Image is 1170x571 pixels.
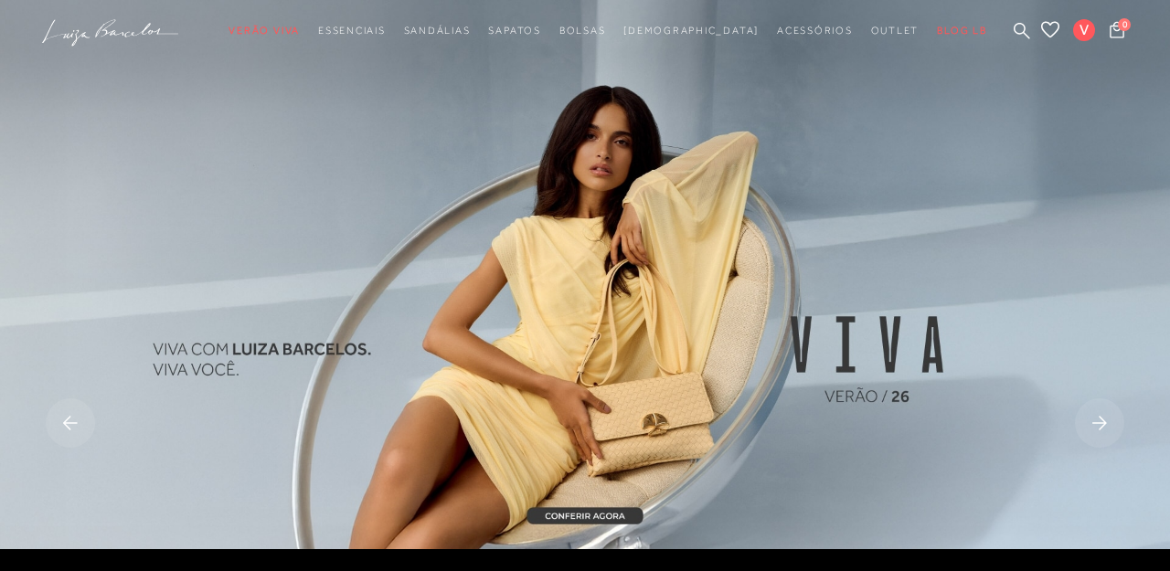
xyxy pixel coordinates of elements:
[1065,18,1104,47] button: V
[488,25,540,36] span: Sapatos
[229,25,300,36] span: Verão Viva
[777,14,853,48] a: noSubCategoriesText
[318,14,386,48] a: noSubCategoriesText
[559,25,606,36] span: Bolsas
[1073,19,1095,41] span: V
[623,14,759,48] a: noSubCategoriesText
[559,14,606,48] a: noSubCategoriesText
[318,25,386,36] span: Essenciais
[404,14,471,48] a: noSubCategoriesText
[1118,18,1131,31] span: 0
[1104,20,1130,45] button: 0
[937,25,986,36] span: BLOG LB
[623,25,759,36] span: [DEMOGRAPHIC_DATA]
[404,25,471,36] span: Sandálias
[229,14,300,48] a: noSubCategoriesText
[488,14,540,48] a: noSubCategoriesText
[777,25,853,36] span: Acessórios
[937,14,986,48] a: BLOG LB
[871,14,920,48] a: noSubCategoriesText
[871,25,920,36] span: Outlet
